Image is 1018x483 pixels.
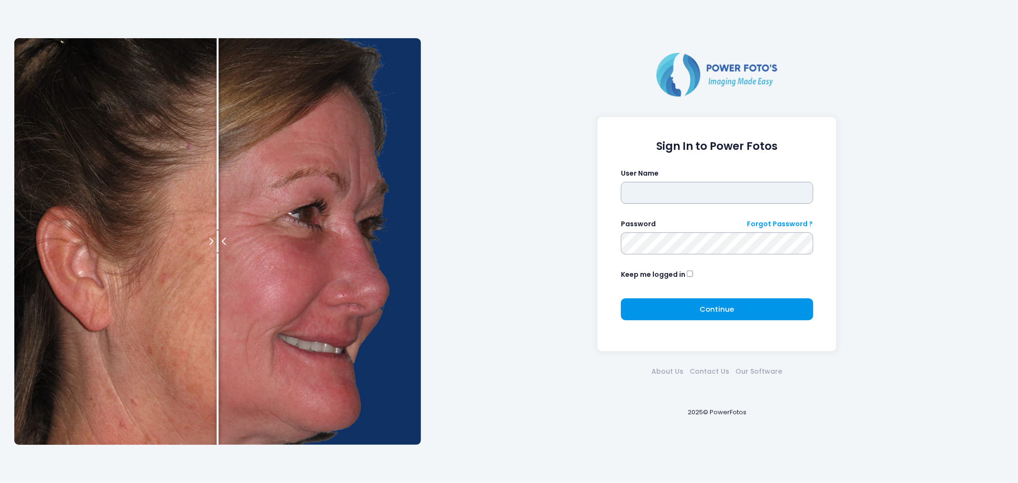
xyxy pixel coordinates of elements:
[687,367,733,377] a: Contact Us
[700,304,734,314] span: Continue
[733,367,786,377] a: Our Software
[621,270,685,280] label: Keep me logged in
[652,51,781,98] img: Logo
[621,168,659,178] label: User Name
[621,298,813,320] button: Continue
[621,140,813,153] h1: Sign In to Power Fotos
[621,219,656,229] label: Password
[747,219,813,229] a: Forgot Password ?
[649,367,687,377] a: About Us
[430,392,1004,433] div: 2025© PowerFotos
